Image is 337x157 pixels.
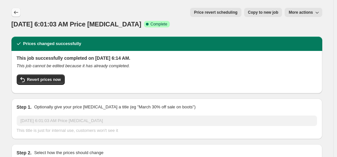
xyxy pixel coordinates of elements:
input: 30% off holiday sale [17,116,317,126]
span: This title is just for internal use, customers won't see it [17,128,118,133]
p: Optionally give your price [MEDICAL_DATA] a title (eg "March 30% off sale on boots") [34,104,195,110]
button: Copy to new job [244,8,282,17]
span: Copy to new job [248,10,278,15]
span: [DATE] 6:01:03 AM Price [MEDICAL_DATA] [11,21,141,28]
button: More actions [285,8,322,17]
h2: Step 1. [17,104,32,110]
span: Revert prices now [27,77,61,82]
h2: Step 2. [17,149,32,156]
button: Price change jobs [11,8,21,17]
button: Price revert scheduling [190,8,241,17]
button: Revert prices now [17,74,65,85]
i: This job cannot be edited because it has already completed. [17,63,130,68]
p: Select how the prices should change [34,149,103,156]
h2: This job successfully completed on [DATE] 6:14 AM. [17,55,317,61]
h2: Prices changed successfully [23,40,81,47]
span: More actions [289,10,313,15]
span: Complete [151,22,167,27]
span: Price revert scheduling [194,10,238,15]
